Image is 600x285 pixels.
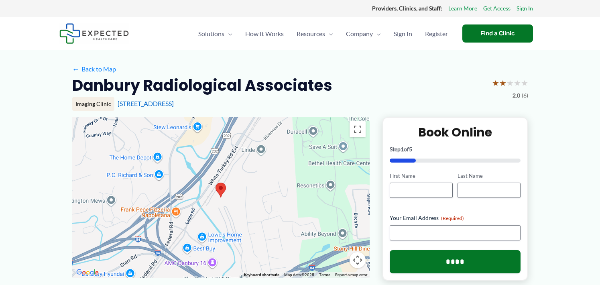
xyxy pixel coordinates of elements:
[409,146,412,153] span: 5
[521,75,528,90] span: ★
[335,273,367,277] a: Report a map error
[72,75,332,95] h2: Danbury Radiological Associates
[340,20,387,48] a: CompanyMenu Toggle
[522,90,528,101] span: (6)
[244,272,279,278] button: Keyboard shortcuts
[514,75,521,90] span: ★
[284,273,314,277] span: Map data ©2025
[517,3,533,14] a: Sign In
[72,63,116,75] a: ←Back to Map
[390,172,453,180] label: First Name
[499,75,506,90] span: ★
[448,3,477,14] a: Learn More
[192,20,454,48] nav: Primary Site Navigation
[390,147,521,152] p: Step of
[462,24,533,43] a: Find a Clinic
[118,100,174,107] a: [STREET_ADDRESS]
[372,5,442,12] strong: Providers, Clinics, and Staff:
[74,267,101,278] a: Open this area in Google Maps (opens a new window)
[483,3,511,14] a: Get Access
[350,121,366,137] button: Toggle fullscreen view
[346,20,373,48] span: Company
[59,23,129,44] img: Expected Healthcare Logo - side, dark font, small
[319,273,330,277] a: Terms (opens in new tab)
[458,172,521,180] label: Last Name
[373,20,381,48] span: Menu Toggle
[72,97,114,111] div: Imaging Clinic
[492,75,499,90] span: ★
[245,20,284,48] span: How It Works
[297,20,325,48] span: Resources
[390,214,521,222] label: Your Email Address
[192,20,239,48] a: SolutionsMenu Toggle
[224,20,232,48] span: Menu Toggle
[506,75,514,90] span: ★
[390,124,521,140] h2: Book Online
[325,20,333,48] span: Menu Toggle
[441,215,464,221] span: (Required)
[513,90,520,101] span: 2.0
[72,65,80,73] span: ←
[419,20,454,48] a: Register
[290,20,340,48] a: ResourcesMenu Toggle
[74,267,101,278] img: Google
[350,252,366,268] button: Map camera controls
[239,20,290,48] a: How It Works
[387,20,419,48] a: Sign In
[394,20,412,48] span: Sign In
[425,20,448,48] span: Register
[401,146,404,153] span: 1
[198,20,224,48] span: Solutions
